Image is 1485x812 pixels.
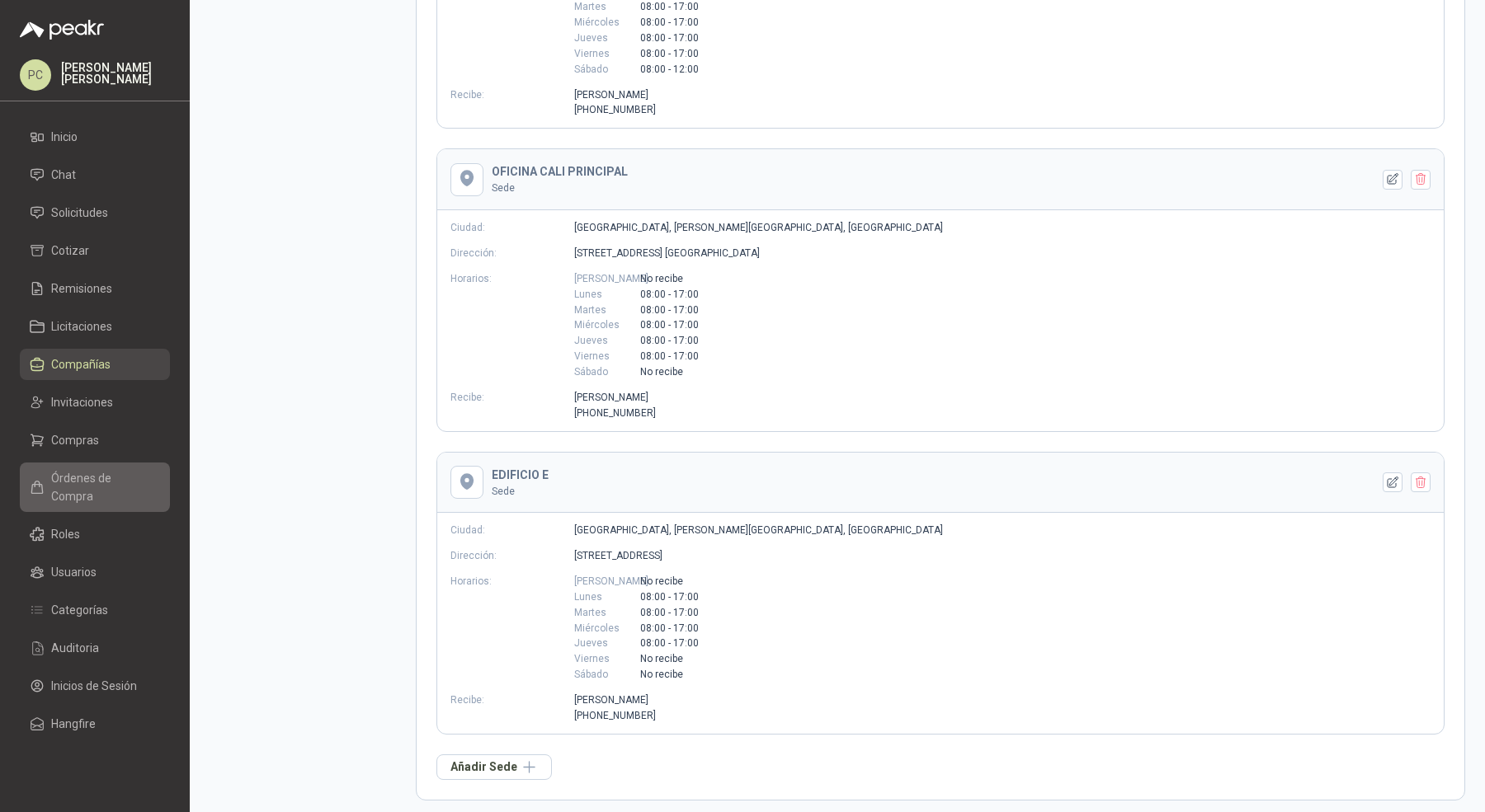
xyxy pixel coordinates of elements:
span: Lunes [574,287,640,303]
span: No recibe [640,271,699,287]
span: 08:00 - 17:00 [640,15,699,31]
span: 08:00 - 17:00 [640,636,699,651]
span: Sábado [574,667,640,683]
a: Remisiones [20,273,170,304]
span: Miércoles [574,317,640,333]
span: [PHONE_NUMBER] [574,102,656,118]
a: Inicios de Sesión [20,670,170,702]
span: Lunes [574,589,640,605]
span: Viernes [574,46,640,62]
a: Auditoria [20,632,170,664]
p: Sede [492,181,628,196]
span: Chat [51,166,76,184]
a: Cotizar [20,235,170,266]
span: 08:00 - 17:00 [640,31,699,46]
p: [STREET_ADDRESS] [574,548,662,564]
span: Categorías [51,601,108,619]
img: Logo peakr [20,20,104,40]
span: Sábado [574,62,640,77]
span: No recibe [640,364,699,380]
span: Jueves [574,333,640,349]
span: [PERSON_NAME] [574,692,656,708]
span: Usuarios [51,563,97,581]
span: Auditoria [51,639,99,657]
a: Roles [20,519,170,550]
span: 08:00 - 12:00 [640,62,699,77]
span: Remisiones [51,279,112,298]
span: [PHONE_NUMBER] [574,406,656,421]
a: Categorías [20,594,170,626]
p: [PERSON_NAME] [PERSON_NAME] [61,62,170,85]
p: Dirección: [450,548,574,564]
span: No recibe [640,651,699,667]
span: Cotizar [51,242,89,260]
span: 08:00 - 17:00 [640,317,699,333]
a: Órdenes de Compra [20,462,170,512]
div: PC [20,59,51,91]
a: Inicio [20,121,170,153]
h3: EDIFICIO E [492,466,549,484]
p: Horarios: [450,271,574,380]
span: Viernes [574,349,640,364]
span: Compras [51,431,99,449]
span: Licitaciones [51,317,112,336]
p: Dirección: [450,246,574,261]
span: Compañías [51,355,111,373]
p: Ciudad: [450,220,574,236]
span: Miércoles [574,621,640,636]
span: Sábado [574,364,640,380]
span: Roles [51,525,80,543]
span: Jueves [574,31,640,46]
span: Inicio [51,128,78,146]
p: [GEOGRAPHIC_DATA], [PERSON_NAME][GEOGRAPHIC_DATA], [GEOGRAPHIC_DATA] [574,523,943,538]
span: Viernes [574,651,640,667]
span: Hangfire [51,715,96,733]
p: Recibe: [450,692,574,724]
p: Sede [492,484,549,500]
span: Jueves [574,636,640,651]
span: 08:00 - 17:00 [640,46,699,62]
span: No recibe [640,574,699,589]
a: Compañías [20,349,170,380]
span: Martes [574,303,640,318]
a: Chat [20,159,170,190]
span: [PERSON_NAME] [574,87,656,103]
a: Compras [20,425,170,456]
span: 08:00 - 17:00 [640,333,699,349]
a: Solicitudes [20,197,170,228]
p: [STREET_ADDRESS] [GEOGRAPHIC_DATA] [574,246,760,261]
p: Recibe: [450,390,574,421]
span: 08:00 - 17:00 [640,349,699,364]
span: 08:00 - 17:00 [640,605,699,621]
p: Horarios: [450,574,574,683]
a: Usuarios [20,556,170,588]
h3: OFICINA CALI PRINCIPAL [492,162,628,181]
p: Recibe: [450,87,574,119]
span: 08:00 - 17:00 [640,303,699,318]
p: [GEOGRAPHIC_DATA], [PERSON_NAME][GEOGRAPHIC_DATA], [GEOGRAPHIC_DATA] [574,220,943,236]
span: Inicios de Sesión [51,677,137,695]
span: Solicitudes [51,204,108,222]
span: Invitaciones [51,393,113,411]
span: 08:00 - 17:00 [640,589,699,605]
span: 08:00 - 17:00 [640,621,699,636]
button: Añadir Sede [436,754,552,780]
span: Martes [574,605,640,621]
span: Órdenes de Compra [51,469,154,505]
span: [PERSON_NAME] [574,574,640,589]
span: No recibe [640,667,699,683]
a: Invitaciones [20,387,170,418]
a: Licitaciones [20,311,170,342]
span: [PERSON_NAME] [574,390,656,406]
span: Miércoles [574,15,640,31]
span: [PHONE_NUMBER] [574,708,656,724]
a: Hangfire [20,708,170,739]
span: 08:00 - 17:00 [640,287,699,303]
span: [PERSON_NAME] [574,271,640,287]
p: Ciudad: [450,523,574,538]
